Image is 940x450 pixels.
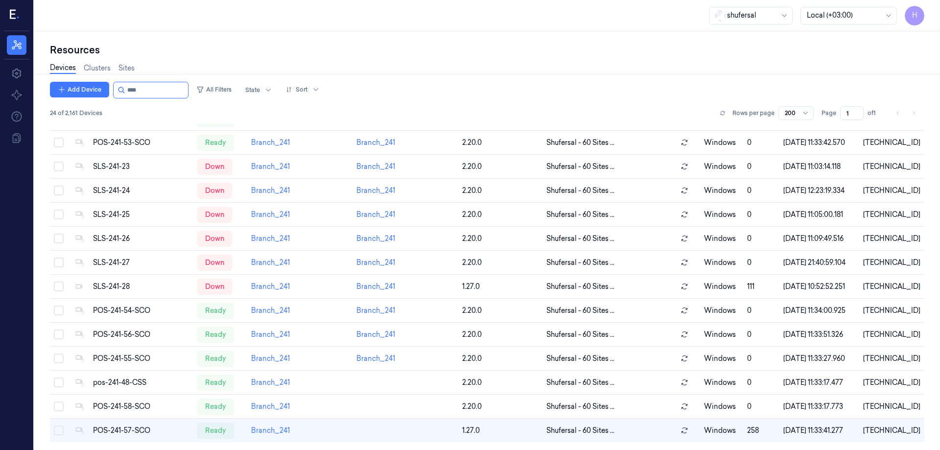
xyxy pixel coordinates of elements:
span: Page [822,109,836,118]
div: 0 [747,186,775,196]
button: Select row [54,354,64,363]
button: Select row [54,138,64,147]
span: H [905,6,924,25]
div: 1.27.0 [462,282,539,292]
a: Branch_241 [356,282,395,291]
a: Branch_241 [251,330,290,339]
p: windows [704,138,739,148]
div: [DATE] 11:05:00.181 [783,210,855,220]
div: 2.20.0 [462,378,539,388]
a: Branch_241 [356,306,395,315]
div: POS-241-57-SCO [93,426,189,436]
div: 1.27.0 [462,426,539,436]
button: Select row [54,234,64,243]
button: Select row [54,258,64,267]
a: Branch_241 [356,210,395,219]
span: Shufersal - 60 Sites ... [546,210,614,220]
p: windows [704,306,739,316]
div: down [197,231,232,246]
div: [DATE] 11:33:42.570 [783,138,855,148]
span: of 1 [868,109,883,118]
div: down [197,207,232,222]
a: Branch_241 [251,354,290,363]
span: Shufersal - 60 Sites ... [546,258,614,268]
div: SLS-241-28 [93,282,189,292]
div: 2.20.0 [462,402,539,412]
div: ready [197,303,234,318]
span: Shufersal - 60 Sites ... [546,330,614,340]
div: [TECHNICAL_ID] [863,330,920,340]
button: Select row [54,402,64,411]
div: 0 [747,234,775,244]
div: 0 [747,354,775,364]
button: Select row [54,426,64,435]
div: 2.20.0 [462,234,539,244]
div: [TECHNICAL_ID] [863,354,920,364]
div: pos-241-48-CSS [93,378,189,388]
button: Select row [54,162,64,171]
div: down [197,159,232,174]
a: Clusters [84,63,111,73]
div: [DATE] 11:34:00.925 [783,306,855,316]
div: Resources [50,43,924,57]
div: [TECHNICAL_ID] [863,138,920,148]
div: [TECHNICAL_ID] [863,162,920,172]
span: Shufersal - 60 Sites ... [546,282,614,292]
div: [DATE] 11:33:17.477 [783,378,855,388]
div: 2.20.0 [462,138,539,148]
div: [DATE] 11:09:49.516 [783,234,855,244]
div: ready [197,351,234,366]
p: windows [704,162,739,172]
div: down [197,255,232,270]
a: Branch_241 [251,210,290,219]
a: Branch_241 [251,258,290,267]
button: Select row [54,210,64,219]
a: Branch_241 [356,186,395,195]
div: [DATE] 11:33:51.326 [783,330,855,340]
p: windows [704,186,739,196]
a: Branch_241 [356,354,395,363]
div: 2.20.0 [462,162,539,172]
div: ready [197,375,234,390]
div: down [197,279,232,294]
div: SLS-241-25 [93,210,189,220]
div: 2.20.0 [462,354,539,364]
a: Branch_241 [251,234,290,243]
button: Select row [54,330,64,339]
button: Select row [54,282,64,291]
div: [TECHNICAL_ID] [863,234,920,244]
p: windows [704,258,739,268]
a: Branch_241 [251,282,290,291]
div: SLS-241-24 [93,186,189,196]
div: [DATE] 11:33:41.277 [783,426,855,436]
a: Branch_241 [251,426,290,435]
a: Branch_241 [356,330,395,339]
div: down [197,183,232,198]
div: ready [197,399,234,414]
p: windows [704,378,739,388]
div: 0 [747,210,775,220]
span: Shufersal - 60 Sites ... [546,354,614,364]
div: 0 [747,402,775,412]
div: SLS-241-23 [93,162,189,172]
div: [TECHNICAL_ID] [863,426,920,436]
button: Select row [54,306,64,315]
div: SLS-241-26 [93,234,189,244]
a: Branch_241 [251,402,290,411]
div: [DATE] 11:03:14.118 [783,162,855,172]
p: windows [704,354,739,364]
div: [TECHNICAL_ID] [863,402,920,412]
button: All Filters [192,82,235,97]
div: [DATE] 11:33:27.960 [783,354,855,364]
div: ready [197,327,234,342]
div: ready [197,423,234,438]
div: POS-241-58-SCO [93,402,189,412]
a: Branch_241 [251,186,290,195]
a: Branch_241 [356,138,395,147]
button: Select row [54,186,64,195]
span: Shufersal - 60 Sites ... [546,186,614,196]
a: Branch_241 [251,138,290,147]
div: 0 [747,306,775,316]
button: Select row [54,378,64,387]
a: Branch_241 [356,162,395,171]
